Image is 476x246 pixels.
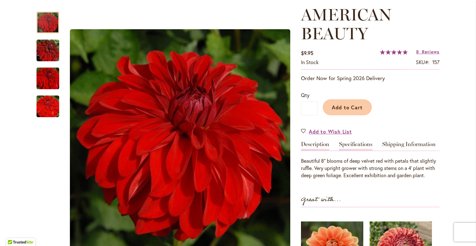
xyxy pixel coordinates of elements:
span: In stock [301,59,319,65]
div: 157 [432,59,439,66]
div: AMERICAN BEAUTY [37,61,65,89]
a: Description [301,141,329,150]
p: Order Now for Spring 2026 Delivery [301,74,439,82]
strong: SKU [416,59,429,65]
div: AMERICAN BEAUTY [37,5,65,33]
strong: Great with... [301,194,341,205]
a: Shipping Information [382,141,436,150]
div: Beautiful 8” blooms of deep velvet red with petals that slightly ruffle. Very upright grower with... [301,157,439,179]
span: AMERICAN BEAUTY [301,5,391,43]
button: Add to Cart [323,99,372,115]
a: 8 Reviews [416,49,439,55]
span: Add to Cart [332,104,363,111]
span: Reviews [422,49,439,55]
iframe: Launch Accessibility Center [5,224,22,241]
a: Add to Wish List [301,128,352,135]
div: Detailed Product Info [301,141,439,179]
span: 8 [416,49,419,55]
span: $9.95 [301,50,313,56]
img: AMERICAN BEAUTY [25,63,71,94]
div: Availability [301,59,319,66]
span: Add to Wish List [309,128,352,135]
div: 100% [380,50,408,55]
img: AMERICAN BEAUTY [25,36,71,66]
img: AMERICAN BEAUTY [25,91,71,122]
a: Specifications [339,141,372,150]
span: Qty [301,92,309,98]
div: AMERICAN BEAUTY [37,33,65,61]
div: AMERICAN BEAUTY [37,89,59,117]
